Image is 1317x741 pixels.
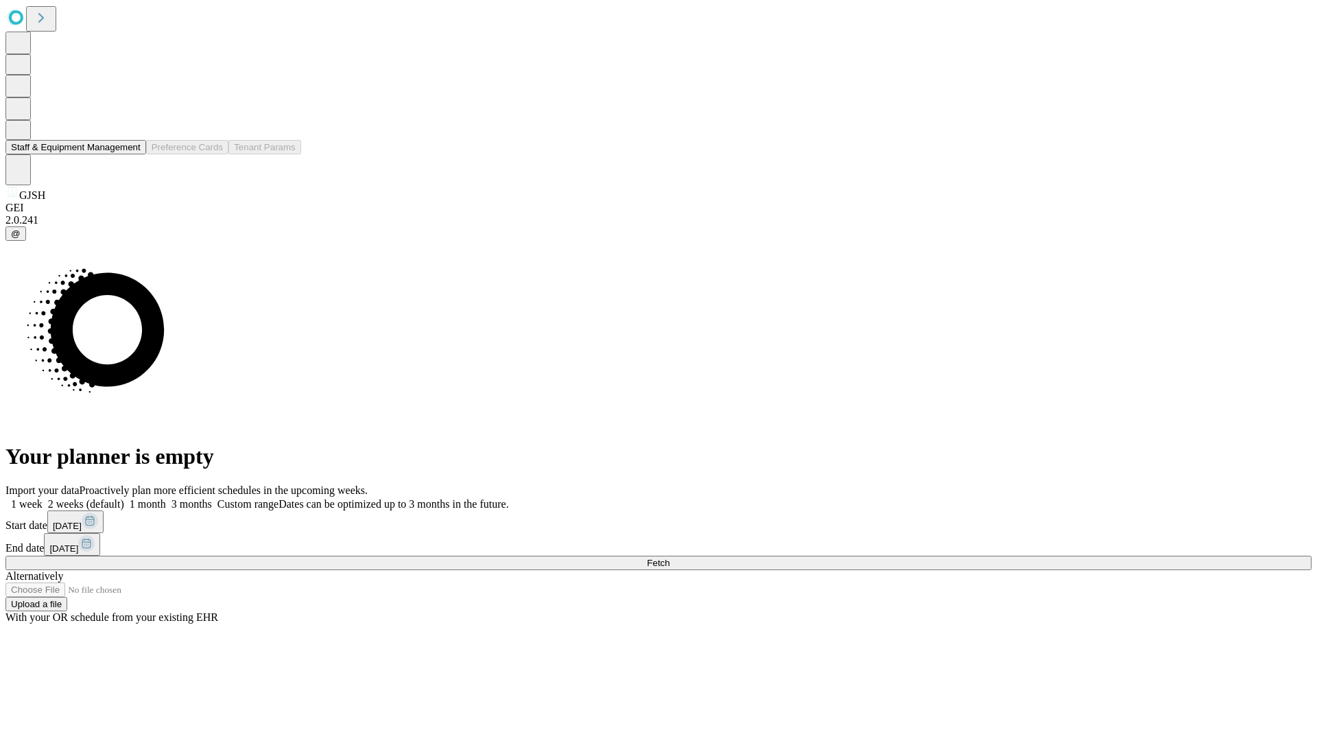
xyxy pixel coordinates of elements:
button: Upload a file [5,597,67,611]
button: @ [5,226,26,241]
button: [DATE] [47,510,104,533]
span: With your OR schedule from your existing EHR [5,611,218,623]
div: GEI [5,202,1312,214]
span: [DATE] [49,543,78,554]
button: Preference Cards [146,140,228,154]
span: [DATE] [53,521,82,531]
span: Alternatively [5,570,63,582]
span: Proactively plan more efficient schedules in the upcoming weeks. [80,484,368,496]
span: 1 month [130,498,166,510]
div: 2.0.241 [5,214,1312,226]
span: Fetch [647,558,669,568]
button: Staff & Equipment Management [5,140,146,154]
span: GJSH [19,189,45,201]
span: 1 week [11,498,43,510]
button: Tenant Params [228,140,301,154]
span: 3 months [171,498,212,510]
button: Fetch [5,556,1312,570]
span: Import your data [5,484,80,496]
button: [DATE] [44,533,100,556]
h1: Your planner is empty [5,444,1312,469]
div: End date [5,533,1312,556]
span: Custom range [217,498,278,510]
div: Start date [5,510,1312,533]
span: 2 weeks (default) [48,498,124,510]
span: Dates can be optimized up to 3 months in the future. [278,498,508,510]
span: @ [11,228,21,239]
